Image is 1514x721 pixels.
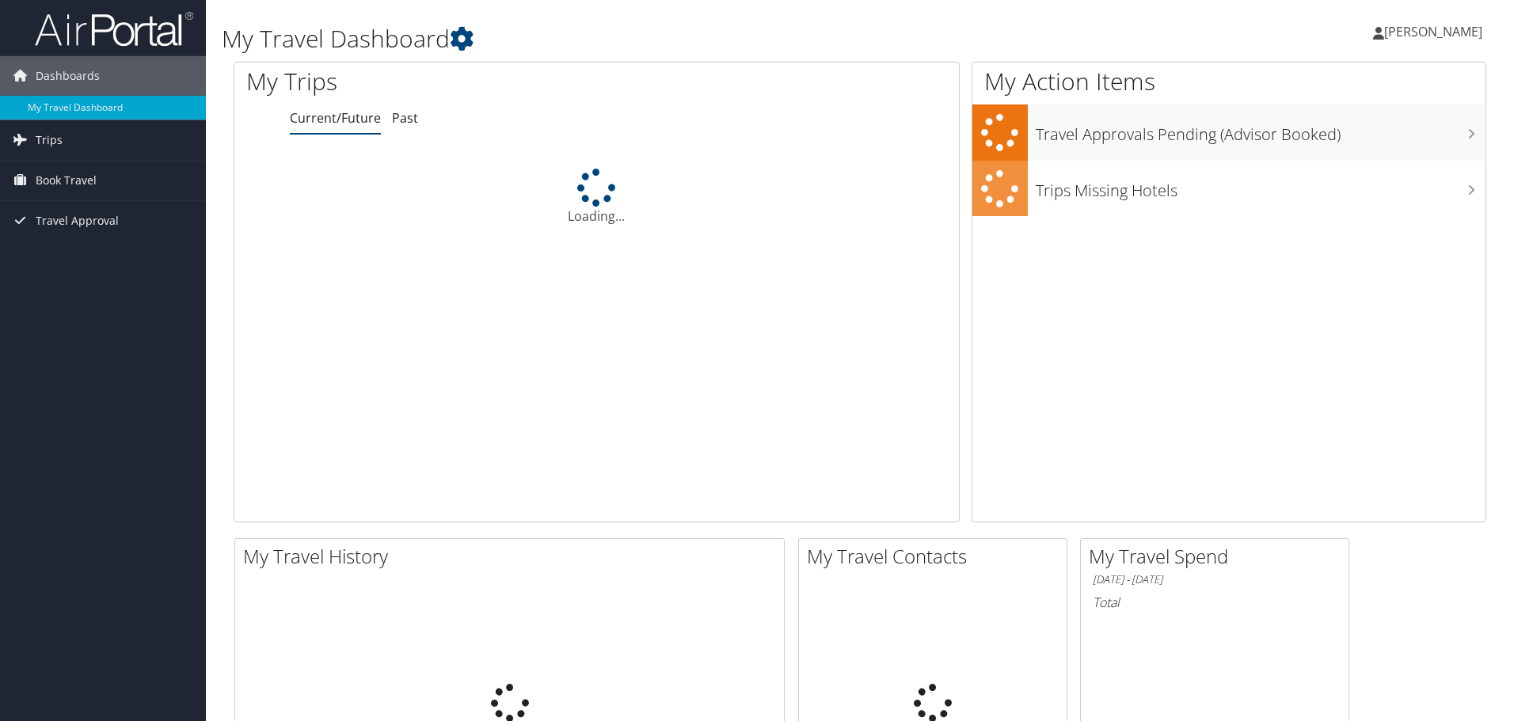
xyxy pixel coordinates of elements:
[35,10,193,47] img: airportal-logo.png
[972,161,1485,217] a: Trips Missing Hotels
[36,161,97,200] span: Book Travel
[1036,116,1485,146] h3: Travel Approvals Pending (Advisor Booked)
[972,65,1485,98] h1: My Action Items
[243,543,784,570] h2: My Travel History
[222,22,1073,55] h1: My Travel Dashboard
[36,120,63,160] span: Trips
[392,109,418,127] a: Past
[1093,572,1337,587] h6: [DATE] - [DATE]
[234,169,959,226] div: Loading...
[36,201,119,241] span: Travel Approval
[1089,543,1349,570] h2: My Travel Spend
[1384,23,1482,40] span: [PERSON_NAME]
[246,65,645,98] h1: My Trips
[36,56,100,96] span: Dashboards
[807,543,1067,570] h2: My Travel Contacts
[1036,172,1485,202] h3: Trips Missing Hotels
[290,109,381,127] a: Current/Future
[1373,8,1498,55] a: [PERSON_NAME]
[972,104,1485,161] a: Travel Approvals Pending (Advisor Booked)
[1093,594,1337,611] h6: Total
